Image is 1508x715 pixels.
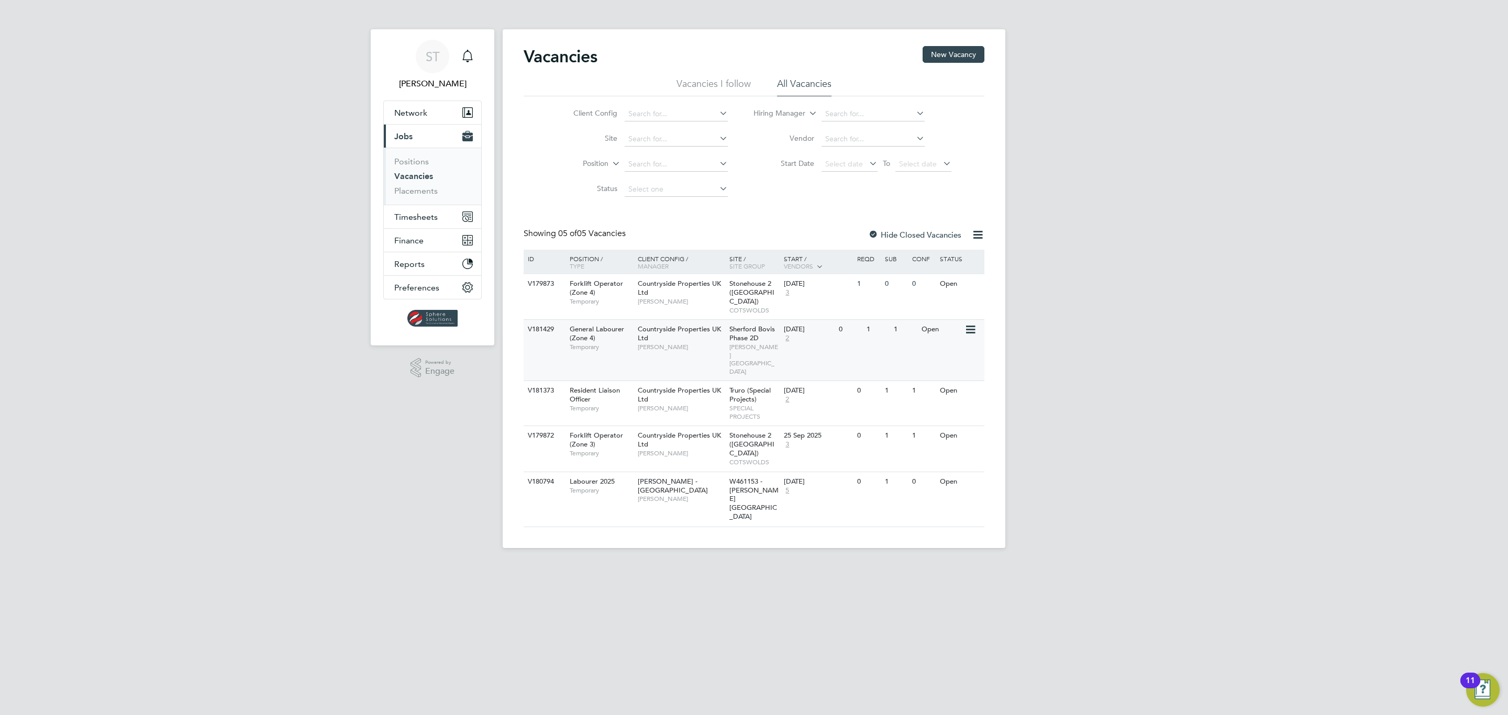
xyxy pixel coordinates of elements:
[910,472,937,491] div: 0
[570,297,633,306] span: Temporary
[625,132,728,147] input: Search for...
[562,250,635,275] div: Position /
[383,310,482,327] a: Go to home page
[425,367,454,376] span: Engage
[570,386,620,404] span: Resident Liaison Officer
[638,477,708,495] span: [PERSON_NAME] - [GEOGRAPHIC_DATA]
[745,108,805,119] label: Hiring Manager
[557,108,617,118] label: Client Config
[910,250,937,267] div: Conf
[525,426,562,445] div: V179872
[570,431,623,449] span: Forklift Operator (Zone 3)
[822,107,925,121] input: Search for...
[394,157,429,166] a: Positions
[394,108,427,118] span: Network
[677,77,751,96] li: Vacancies I follow
[784,325,834,334] div: [DATE]
[525,381,562,400] div: V181373
[784,262,813,270] span: Vendors
[524,46,597,67] h2: Vacancies
[1466,680,1475,694] div: 11
[557,133,617,143] label: Site
[899,159,937,169] span: Select date
[855,250,882,267] div: Reqd
[638,495,724,503] span: [PERSON_NAME]
[525,320,562,339] div: V181429
[425,358,454,367] span: Powered by
[525,250,562,267] div: ID
[781,250,855,276] div: Start /
[394,259,425,269] span: Reports
[864,320,891,339] div: 1
[383,77,482,90] span: Selin Thomas
[638,386,721,404] span: Countryside Properties UK Ltd
[729,386,771,404] span: Truro (Special Projects)
[784,288,791,297] span: 3
[729,404,779,420] span: SPECIAL PROJECTS
[371,29,494,345] nav: Main navigation
[729,279,774,306] span: Stonehouse 2 ([GEOGRAPHIC_DATA])
[882,274,910,294] div: 0
[729,262,765,270] span: Site Group
[407,310,458,327] img: spheresolutions-logo-retina.png
[384,252,481,275] button: Reports
[784,477,852,486] div: [DATE]
[638,449,724,457] span: [PERSON_NAME]
[729,306,779,315] span: COTSWOLDS
[557,184,617,193] label: Status
[910,381,937,400] div: 1
[822,132,925,147] input: Search for...
[836,320,863,339] div: 0
[937,274,983,294] div: Open
[882,250,910,267] div: Sub
[882,381,910,400] div: 1
[729,431,774,457] span: Stonehouse 2 ([GEOGRAPHIC_DATA])
[910,274,937,294] div: 0
[384,205,481,228] button: Timesheets
[855,274,882,294] div: 1
[384,125,481,148] button: Jobs
[855,426,882,445] div: 0
[638,325,721,342] span: Countryside Properties UK Ltd
[558,228,577,239] span: 05 of
[882,472,910,491] div: 1
[638,279,721,297] span: Countryside Properties UK Ltd
[384,101,481,124] button: Network
[784,386,852,395] div: [DATE]
[394,283,439,293] span: Preferences
[729,343,779,375] span: [PERSON_NAME][GEOGRAPHIC_DATA]
[384,148,481,205] div: Jobs
[937,381,983,400] div: Open
[383,40,482,90] a: ST[PERSON_NAME]
[855,381,882,400] div: 0
[570,262,584,270] span: Type
[784,486,791,495] span: 5
[923,46,984,63] button: New Vacancy
[394,186,438,196] a: Placements
[394,131,413,141] span: Jobs
[525,274,562,294] div: V179873
[937,250,983,267] div: Status
[625,107,728,121] input: Search for...
[638,404,724,412] span: [PERSON_NAME]
[570,279,623,297] span: Forklift Operator (Zone 4)
[729,325,775,342] span: Sherford Bovis Phase 2D
[570,477,615,486] span: Labourer 2025
[525,472,562,491] div: V180794
[426,50,440,63] span: ST
[784,280,852,288] div: [DATE]
[625,157,728,172] input: Search for...
[570,325,624,342] span: General Labourer (Zone 4)
[754,159,814,168] label: Start Date
[638,262,669,270] span: Manager
[625,182,728,197] input: Select one
[729,477,779,521] span: W461153 - [PERSON_NAME][GEOGRAPHIC_DATA]
[638,431,721,449] span: Countryside Properties UK Ltd
[937,426,983,445] div: Open
[384,229,481,252] button: Finance
[635,250,727,275] div: Client Config /
[784,395,791,404] span: 2
[880,157,893,170] span: To
[548,159,608,169] label: Position
[570,449,633,457] span: Temporary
